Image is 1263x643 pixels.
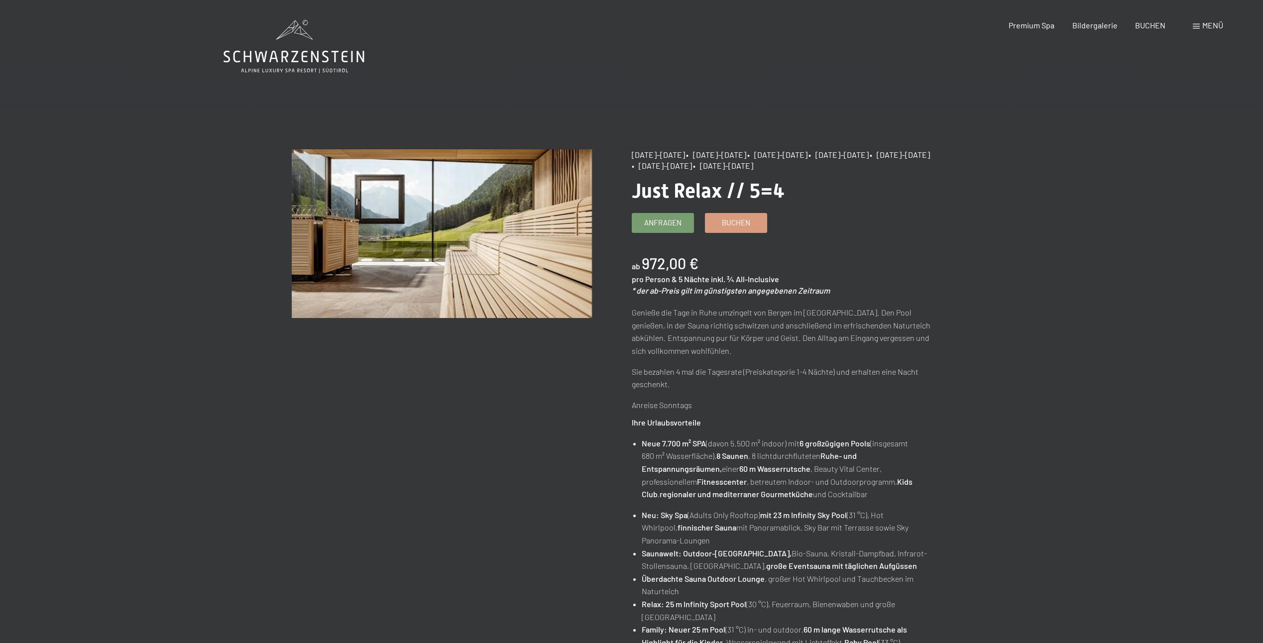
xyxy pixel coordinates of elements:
[644,217,682,228] span: Anfragen
[642,509,931,547] li: (Adults Only Rooftop) (31 °C), Hot Whirlpool, mit Panoramablick, Sky Bar mit Terrasse sowie Sky P...
[716,451,748,460] strong: 8 Saunen
[642,438,706,448] strong: Neue 7.700 m² SPA
[632,418,701,427] strong: Ihre Urlaubsvorteile
[632,306,932,357] p: Genieße die Tage in Ruhe umzingelt von Bergen im [GEOGRAPHIC_DATA]. Den Pool genießen, in der Sau...
[1135,20,1165,30] a: BUCHEN
[632,399,932,412] p: Anreise Sonntags
[632,161,692,170] span: • [DATE]–[DATE]
[632,179,785,203] span: Just Relax // 5=4
[632,214,693,232] a: Anfragen
[693,161,753,170] span: • [DATE]–[DATE]
[679,274,709,284] span: 5 Nächte
[292,149,592,318] img: Just Relax // 5=4
[642,547,931,572] li: Bio-Sauna, Kristall-Dampfbad, Infrarot-Stollensauna, [GEOGRAPHIC_DATA],
[1202,20,1223,30] span: Menü
[642,598,931,623] li: (30 °C), Feuerraum, Bienenwaben und große [GEOGRAPHIC_DATA]
[642,599,746,609] strong: Relax: 25 m Infinity Sport Pool
[1009,20,1054,30] a: Premium Spa
[678,523,736,532] strong: finnischer Sauna
[747,150,807,159] span: • [DATE]–[DATE]
[660,489,813,499] strong: regionaler und mediterraner Gourmetküche
[642,510,688,520] strong: Neu: Sky Spa
[870,150,930,159] span: • [DATE]–[DATE]
[642,572,931,598] li: , großer Hot Whirlpool und Tauchbecken im Naturteich
[722,217,750,228] span: Buchen
[632,286,830,295] em: * der ab-Preis gilt im günstigsten angegebenen Zeitraum
[686,150,746,159] span: • [DATE]–[DATE]
[642,437,931,501] li: (davon 5.500 m² indoor) mit (insgesamt 680 m² Wasserfläche), , 8 lichtdurchfluteten einer , Beaut...
[632,365,932,391] p: Sie bezahlen 4 mal die Tagesrate (Preiskategorie 1-4 Nächte) und erhalten eine Nacht geschenkt.
[632,261,640,271] span: ab
[632,150,685,159] span: [DATE]–[DATE]
[739,464,810,473] strong: 60 m Wasserrutsche
[711,274,779,284] span: inkl. ¾ All-Inclusive
[632,274,677,284] span: pro Person &
[642,625,725,634] strong: Family: Neuer 25 m Pool
[697,477,747,486] strong: Fitnesscenter
[642,574,765,583] strong: Überdachte Sauna Outdoor Lounge
[760,510,847,520] strong: mit 23 m Infinity Sky Pool
[705,214,767,232] a: Buchen
[642,548,792,558] strong: Saunawelt: Outdoor-[GEOGRAPHIC_DATA],
[800,438,870,448] strong: 6 großzügigen Pools
[642,254,698,272] b: 972,00 €
[1072,20,1118,30] a: Bildergalerie
[766,561,917,570] strong: große Eventsauna mit täglichen Aufgüssen
[808,150,869,159] span: • [DATE]–[DATE]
